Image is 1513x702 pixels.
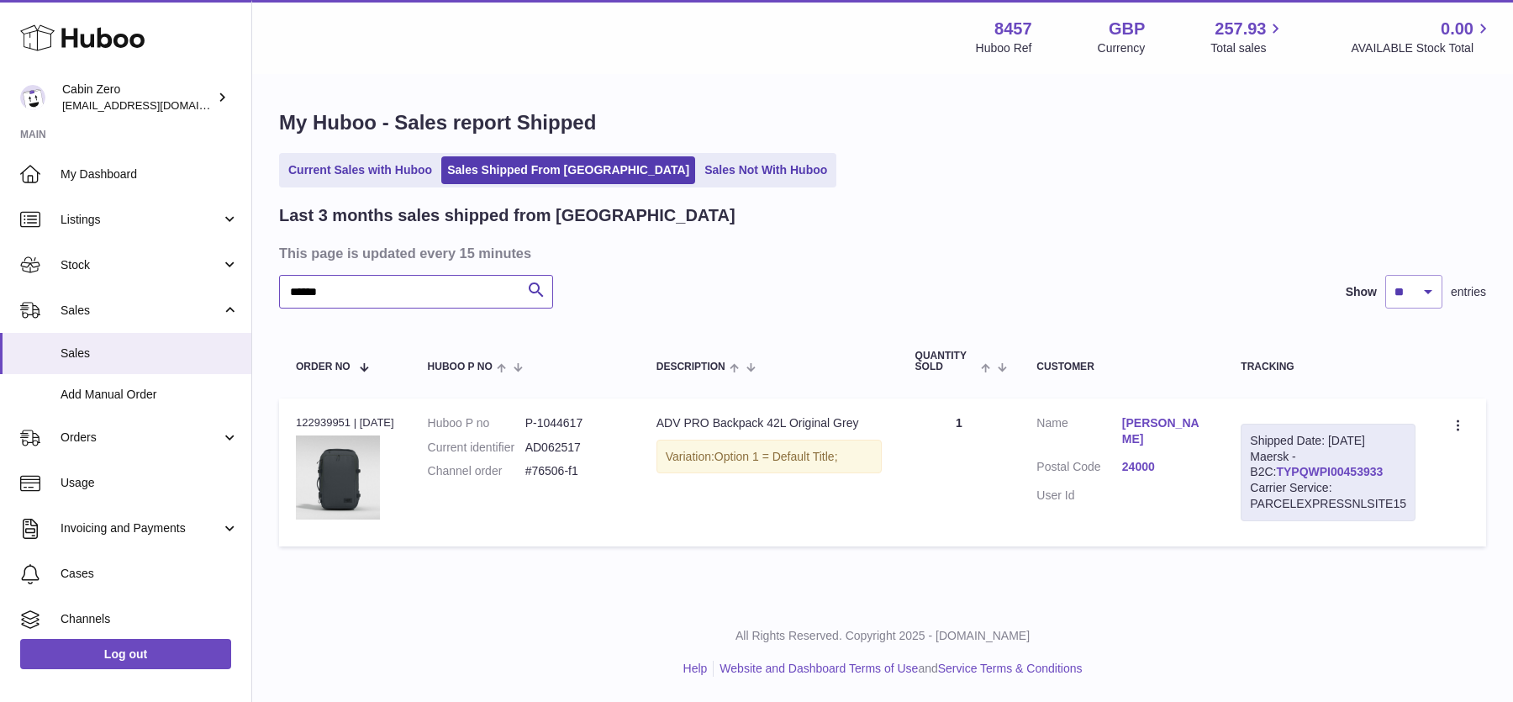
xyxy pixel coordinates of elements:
span: Listings [61,212,221,228]
span: Usage [61,475,239,491]
span: Sales [61,303,221,319]
dt: Postal Code [1036,459,1121,479]
div: ADV PRO Backpack 42L Original Grey [656,415,882,431]
span: [EMAIL_ADDRESS][DOMAIN_NAME] [62,98,247,112]
a: Sales Shipped From [GEOGRAPHIC_DATA] [441,156,695,184]
div: Cabin Zero [62,82,214,113]
td: 1 [899,399,1020,546]
div: 122939951 | [DATE] [296,415,394,430]
span: Description [656,362,725,372]
span: Total sales [1210,40,1285,56]
li: and [714,661,1082,677]
strong: 8457 [994,18,1032,40]
a: 0.00 AVAILABLE Stock Total [1351,18,1493,56]
span: Quantity Sold [915,351,977,372]
span: Add Manual Order [61,387,239,403]
div: Currency [1098,40,1146,56]
span: Invoicing and Payments [61,520,221,536]
a: 257.93 Total sales [1210,18,1285,56]
h2: Last 3 months sales shipped from [GEOGRAPHIC_DATA] [279,204,735,227]
img: 84571750155091.jpg [296,435,380,520]
span: entries [1451,284,1486,300]
dt: Name [1036,415,1121,451]
dt: Channel order [428,463,525,479]
div: Shipped Date: [DATE] [1250,433,1406,449]
span: Orders [61,430,221,446]
a: Log out [20,639,231,669]
span: Stock [61,257,221,273]
img: huboo@cabinzero.com [20,85,45,110]
span: Huboo P no [428,362,493,372]
dd: P-1044617 [525,415,623,431]
a: Current Sales with Huboo [282,156,438,184]
span: Order No [296,362,351,372]
span: AVAILABLE Stock Total [1351,40,1493,56]
div: Huboo Ref [976,40,1032,56]
label: Show [1346,284,1377,300]
span: My Dashboard [61,166,239,182]
a: Service Terms & Conditions [938,662,1083,675]
div: Customer [1036,362,1207,372]
span: Channels [61,611,239,627]
span: 0.00 [1441,18,1473,40]
a: TYPQWPI00453933 [1276,465,1383,478]
div: Tracking [1241,362,1415,372]
span: 257.93 [1215,18,1266,40]
a: Sales Not With Huboo [699,156,833,184]
dd: AD062517 [525,440,623,456]
dt: Huboo P no [428,415,525,431]
div: Maersk - B2C: [1241,424,1415,521]
div: Carrier Service: PARCELEXPRESSNLSITE15 [1250,480,1406,512]
dt: Current identifier [428,440,525,456]
strong: GBP [1109,18,1145,40]
a: 24000 [1122,459,1207,475]
dt: User Id [1036,488,1121,504]
a: Help [683,662,708,675]
span: Cases [61,566,239,582]
p: All Rights Reserved. Copyright 2025 - [DOMAIN_NAME] [266,628,1500,644]
span: Option 1 = Default Title; [714,450,838,463]
h3: This page is updated every 15 minutes [279,244,1482,262]
a: Website and Dashboard Terms of Use [720,662,918,675]
div: Variation: [656,440,882,474]
dd: #76506-f1 [525,463,623,479]
h1: My Huboo - Sales report Shipped [279,109,1486,136]
a: [PERSON_NAME] [1122,415,1207,447]
span: Sales [61,346,239,362]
